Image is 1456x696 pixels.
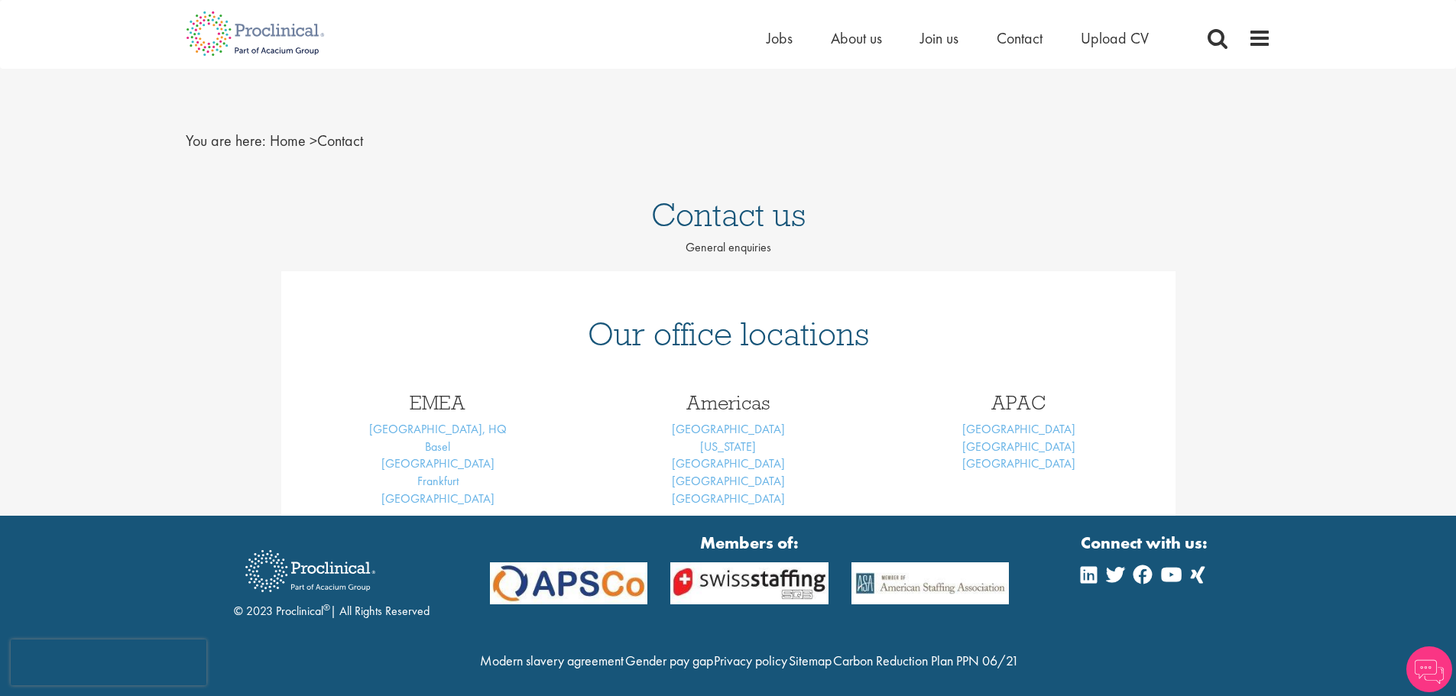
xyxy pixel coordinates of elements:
[304,317,1153,351] h1: Our office locations
[490,531,1010,555] strong: Members of:
[789,652,832,669] a: Sitemap
[381,490,495,507] a: [GEOGRAPHIC_DATA]
[672,455,785,471] a: [GEOGRAPHIC_DATA]
[270,131,306,151] a: breadcrumb link to Home
[962,455,1075,471] a: [GEOGRAPHIC_DATA]
[885,393,1153,413] h3: APAC
[323,601,330,613] sup: ®
[672,421,785,437] a: [GEOGRAPHIC_DATA]
[1406,646,1452,692] img: Chatbot
[234,539,387,603] img: Proclinical Recruitment
[1081,28,1149,48] a: Upload CV
[304,393,572,413] h3: EMEA
[1081,531,1211,555] strong: Connect with us:
[381,455,495,471] a: [GEOGRAPHIC_DATA]
[186,131,266,151] span: You are here:
[767,28,793,48] a: Jobs
[659,562,840,604] img: APSCo
[480,652,624,669] a: Modern slavery agreement
[840,562,1021,604] img: APSCo
[270,131,363,151] span: Contact
[234,539,430,620] div: © 2023 Proclinical | All Rights Reserved
[417,473,459,489] a: Frankfurt
[369,421,507,437] a: [GEOGRAPHIC_DATA], HQ
[920,28,958,48] a: Join us
[425,439,450,455] a: Basel
[672,490,785,507] a: [GEOGRAPHIC_DATA]
[672,473,785,489] a: [GEOGRAPHIC_DATA]
[714,652,787,669] a: Privacy policy
[997,28,1043,48] a: Contact
[478,562,660,604] img: APSCo
[700,439,756,455] a: [US_STATE]
[310,131,317,151] span: >
[962,421,1075,437] a: [GEOGRAPHIC_DATA]
[833,652,1019,669] a: Carbon Reduction Plan PPN 06/21
[831,28,882,48] a: About us
[595,393,862,413] h3: Americas
[625,652,713,669] a: Gender pay gap
[11,639,206,685] iframe: reCAPTCHA
[962,439,1075,455] a: [GEOGRAPHIC_DATA]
